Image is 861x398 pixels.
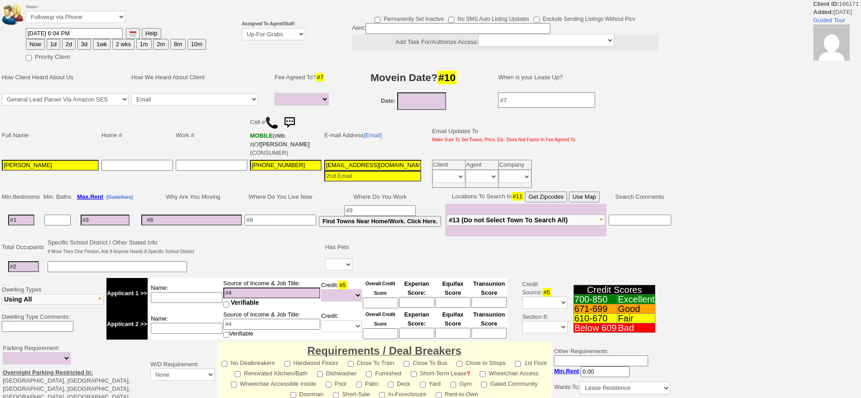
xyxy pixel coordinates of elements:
[573,323,617,333] td: Below 609
[0,64,130,91] td: How Client Heard About Us
[324,237,354,257] td: Has Pets
[473,311,505,327] font: Transunion Score
[106,278,148,309] td: Applicant 1 >>
[242,21,295,26] b: Assigned To Agent/Staff:
[223,278,321,309] td: Source of Income & Job Title:
[433,160,466,170] td: Client
[231,299,259,306] span: Verifiable
[77,39,91,50] button: 3d
[399,297,434,308] input: Ask Customer: Do You Know Your Experian Credit Score
[221,357,275,367] label: No Dealbreakers
[480,371,486,377] input: Wheelchair Access
[223,319,320,330] input: #4
[617,304,655,314] td: Good
[411,367,470,378] label: Short-Term Lease
[404,361,409,367] input: Close To Bus
[0,190,42,204] td: Min.
[554,368,579,374] b: Min.
[366,367,401,378] label: Furnished
[399,328,434,339] input: Ask Customer: Do You Know Your Experian Credit Score
[62,39,76,50] button: 2d
[447,215,605,225] button: #13 (Do not Select Town To Search All)
[348,361,354,367] input: Close To Train
[136,39,152,50] button: 1m
[308,345,462,357] font: Requirements / Deal Breakers
[420,382,426,388] input: Yard
[375,17,380,23] input: Permanently Set Inactive
[321,278,362,309] td: Credit:
[436,392,442,398] input: Rent-to-Own
[317,190,443,204] td: Where Do You Work
[480,367,539,378] label: Wheelchair Access
[90,193,103,200] span: Rent
[46,237,195,257] td: Specific School District / Other Stated Info
[319,216,441,227] button: Find Towns Near Home/Work. Click Here.
[339,69,488,86] h3: Movein Date?
[48,249,194,254] font: If More Then One Person, Ask If Anyone Needs A Specific School District
[273,64,333,91] td: Fee Agreed To?
[0,277,105,341] td: Dwelling Types Dwelling Type Comments:
[290,392,296,398] input: Doorman
[356,382,362,388] input: Patio
[448,13,529,23] label: No SMS Auto Listing Updates
[223,309,321,340] td: Source of Income & Job Title: Verifiable
[47,39,60,50] button: 1d
[338,281,346,289] span: #5
[450,382,456,388] input: Gym
[231,382,237,388] input: Wheelchair Accessible Inside
[512,192,524,201] span: #11
[366,371,372,377] input: Furnished
[425,112,578,158] td: Email Updates To
[333,392,339,398] input: Short-Sale
[404,357,447,367] label: Close To Bus
[42,190,72,204] td: Min. Baths
[352,23,658,51] div: Alert:
[543,288,551,297] span: #5
[140,190,243,204] td: Why Are You Moving
[432,137,577,142] font: Make Sure To Set Towns, Price, Etc. Does Not Factor In Fee Agreed To.
[0,112,100,158] td: Full Name
[130,30,136,37] img: [calendar icon]
[317,367,357,378] label: Dishwasher
[554,384,670,390] nobr: Wants To:
[8,215,34,225] input: #1
[466,160,499,170] td: Agent
[381,97,396,104] b: Date:
[316,73,324,82] span: #7
[245,215,316,225] input: #8
[448,17,454,23] input: No SMS Auto Listing Updates
[81,215,130,225] input: #3
[525,192,567,202] button: Get Zipcodes
[515,357,547,367] label: 1st Floor
[249,112,323,158] td: Cell # Of (CONSUMER)
[284,357,338,367] label: Hardwood Floors
[515,361,521,367] input: 1st Floor
[223,288,320,298] input: #4
[250,132,273,139] font: MOBILE
[8,261,39,272] input: #2
[324,160,421,171] input: 1st Email - Question #0
[348,357,394,367] label: Close To Train
[442,280,463,296] font: Equifax Score
[366,312,395,326] font: Overall Credit Score
[813,24,850,61] img: 79c15ed73a9143757c4f25cc22121407
[813,17,846,24] a: Guided Tour
[106,309,148,340] td: Applicant 2 >>
[141,215,242,225] input: #6
[509,277,569,341] td: Credit Source: Section 8:
[534,17,539,23] input: Exclude Sending Listings Without Pics
[284,361,290,367] input: Hardwood Floors
[435,328,471,339] input: Ask Customer: Do You Know Your Equifax Credit Score
[471,297,507,308] input: Ask Customer: Do You Know Your Transunion Credit Score
[188,39,206,50] button: 10m
[450,378,471,388] label: Gym
[498,92,595,108] input: #7
[26,4,125,21] font: Status:
[481,382,487,388] input: Gated Community
[142,28,161,39] button: Help
[467,370,470,377] a: ?
[489,64,673,91] td: When is your Lease Up?
[606,190,673,204] td: Search Comments
[573,314,617,323] td: 610-670
[130,64,269,91] td: How We Heard About Client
